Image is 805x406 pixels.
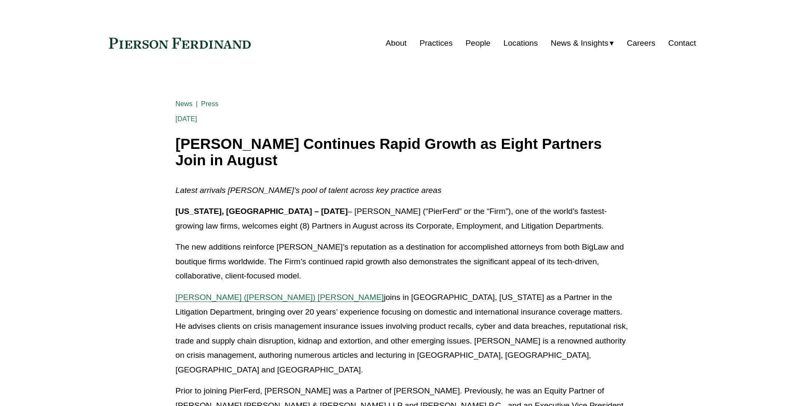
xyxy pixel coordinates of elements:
[668,35,696,51] a: Contact
[176,240,630,284] p: The new additions reinforce [PERSON_NAME]’s reputation as a destination for accomplished attorney...
[627,35,655,51] a: Careers
[176,100,193,107] a: News
[420,35,453,51] a: Practices
[201,100,219,107] a: Press
[504,35,538,51] a: Locations
[176,207,348,216] strong: [US_STATE], [GEOGRAPHIC_DATA] – [DATE]
[386,35,407,51] a: About
[176,115,197,122] span: [DATE]
[176,293,384,302] a: [PERSON_NAME] ([PERSON_NAME]) [PERSON_NAME]
[551,36,609,51] span: News & Insights
[176,136,630,168] h1: [PERSON_NAME] Continues Rapid Growth as Eight Partners Join in August
[176,186,441,195] em: Latest arrivals [PERSON_NAME]’s pool of talent across key practice areas
[551,35,614,51] a: folder dropdown
[176,290,630,377] p: joins in [GEOGRAPHIC_DATA], [US_STATE] as a Partner in the Litigation Department, bringing over 2...
[176,204,630,233] p: – [PERSON_NAME] (“PierFerd” or the “Firm”), one of the world’s fastest-growing law firms, welcome...
[465,35,491,51] a: People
